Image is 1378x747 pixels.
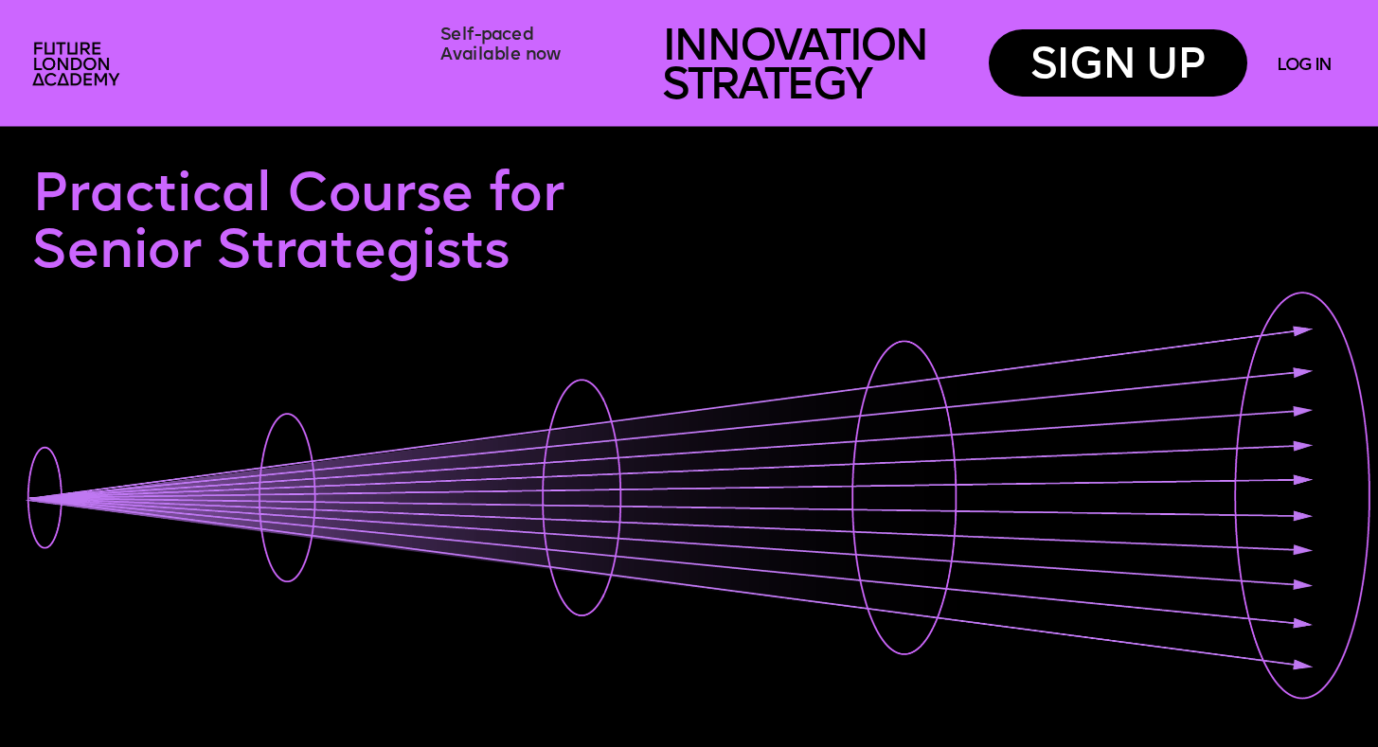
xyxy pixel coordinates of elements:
[32,169,579,280] span: Practical Course for Senior Strategists
[662,26,927,70] span: INNOVATION
[1277,57,1331,74] a: LOG IN
[440,45,562,62] span: Available now
[440,26,533,43] span: Self-paced
[662,64,870,109] span: STRATEGY
[25,34,131,98] img: upload-2f72e7a8-3806-41e8-b55b-d754ac055a4a.png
